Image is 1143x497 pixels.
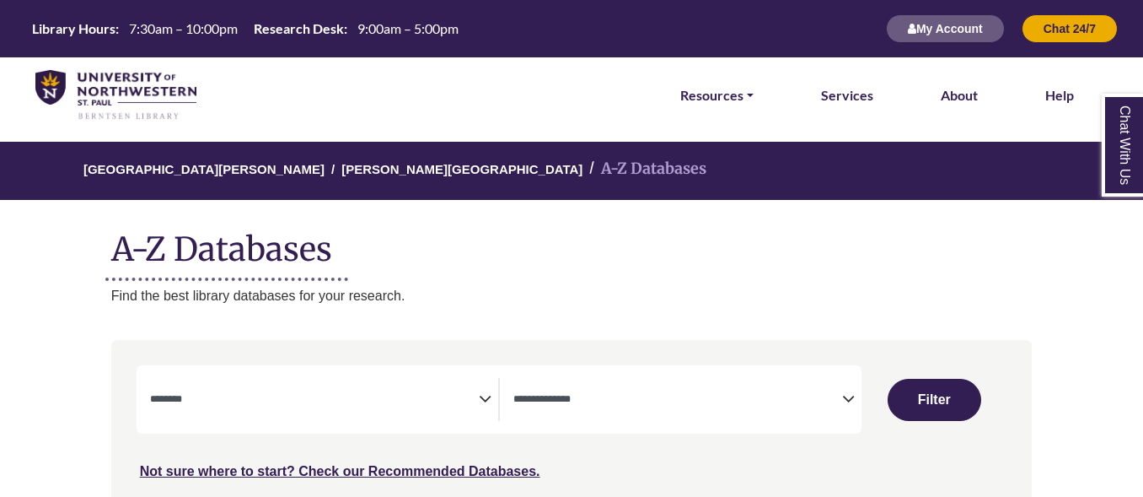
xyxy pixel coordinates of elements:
[941,84,978,106] a: About
[25,19,465,39] a: Hours Today
[1022,14,1118,43] button: Chat 24/7
[886,21,1005,35] a: My Account
[150,394,479,408] textarea: Search
[1045,84,1074,106] a: Help
[247,19,348,37] th: Research Desk:
[25,19,465,35] table: Hours Today
[821,84,873,106] a: Services
[140,464,540,478] a: Not sure where to start? Check our Recommended Databases.
[513,394,842,408] textarea: Search
[111,285,1033,307] p: Find the best library databases for your research.
[35,70,196,122] img: library_home
[111,142,1033,200] nav: breadcrumb
[111,217,1033,268] h1: A-Z Databases
[888,379,981,421] button: Submit for Search Results
[680,84,754,106] a: Resources
[1022,21,1118,35] a: Chat 24/7
[129,20,238,36] span: 7:30am – 10:00pm
[582,157,706,181] li: A-Z Databases
[25,19,120,37] th: Library Hours:
[83,159,325,176] a: [GEOGRAPHIC_DATA][PERSON_NAME]
[357,20,459,36] span: 9:00am – 5:00pm
[341,159,582,176] a: [PERSON_NAME][GEOGRAPHIC_DATA]
[886,14,1005,43] button: My Account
